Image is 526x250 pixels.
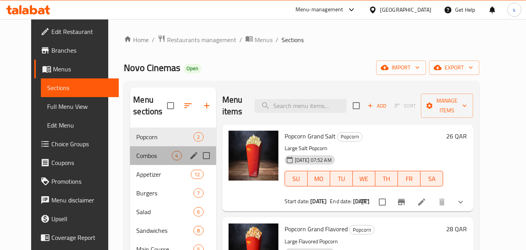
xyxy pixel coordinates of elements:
[34,209,119,228] a: Upsell
[281,35,304,44] span: Sections
[401,173,417,184] span: FR
[378,173,395,184] span: TH
[392,193,411,211] button: Branch-specific-item
[51,233,113,242] span: Coverage Report
[194,132,203,142] div: items
[188,150,200,161] button: edit
[380,5,431,14] div: [GEOGRAPHIC_DATA]
[51,27,113,36] span: Edit Restaurant
[34,228,119,247] a: Coverage Report
[376,60,426,75] button: import
[374,194,391,210] span: Select to update
[330,196,352,206] span: End date:
[222,94,246,117] h2: Menu items
[356,173,372,184] span: WE
[255,99,347,113] input: search
[158,35,236,45] a: Restaurants management
[124,35,479,45] nav: breadcrumb
[124,59,180,76] span: Novo Cinemas
[513,5,515,14] span: s
[130,184,216,202] div: Burgers7
[51,195,113,205] span: Menu disclaimer
[427,96,467,115] span: Manage items
[308,171,330,186] button: MO
[194,208,203,216] span: 6
[183,65,201,72] span: Open
[424,173,440,184] span: SA
[34,22,119,41] a: Edit Restaurant
[446,223,467,234] h6: 28 QAR
[429,60,479,75] button: export
[421,94,473,118] button: Manage items
[311,173,327,184] span: MO
[285,196,310,206] span: Start date:
[194,226,203,235] div: items
[130,146,216,165] div: Combos4edit
[172,152,181,160] span: 4
[172,151,181,160] div: items
[167,35,236,44] span: Restaurants management
[285,237,443,246] p: Large Flavored Popcorn
[333,173,350,184] span: TU
[124,35,149,44] a: Home
[310,196,327,206] b: [DATE]
[34,191,119,209] a: Menu disclaimer
[136,170,191,179] div: Appetizer
[398,171,420,186] button: FR
[136,132,194,142] div: Popcorn
[179,96,197,115] span: Sort sections
[239,35,242,44] li: /
[51,158,113,167] span: Coupons
[245,35,273,45] a: Menus
[34,172,119,191] a: Promotions
[152,35,155,44] li: /
[353,196,369,206] b: [DATE]
[136,207,194,216] span: Salad
[446,131,467,142] h6: 26 QAR
[130,221,216,240] div: Sandwiches8
[41,116,119,135] a: Edit Menu
[433,193,451,211] button: delete
[183,64,201,73] div: Open
[194,207,203,216] div: items
[456,197,465,207] svg: Show Choices
[194,133,203,141] span: 2
[194,188,203,198] div: items
[51,214,113,223] span: Upsell
[276,35,278,44] li: /
[191,171,203,178] span: 12
[375,171,398,186] button: TH
[337,132,362,142] div: Popcorn
[47,121,113,130] span: Edit Menu
[47,83,113,92] span: Sections
[349,225,375,234] div: Popcorn
[348,98,364,114] span: Select section
[194,227,203,234] span: 8
[136,151,172,160] span: Combos
[285,144,443,153] p: Large Salt Popcorn
[285,223,348,235] span: Popcorn Grand Flavored
[34,153,119,172] a: Coupons
[420,171,443,186] button: SA
[51,46,113,55] span: Branches
[136,188,194,198] span: Burgers
[229,131,278,181] img: Popcorn Grand Salt
[197,96,216,115] button: Add section
[382,63,420,73] span: import
[47,102,113,111] span: Full Menu View
[194,190,203,197] span: 7
[130,202,216,221] div: Salad6
[130,128,216,146] div: Popcorn2
[136,226,194,235] span: Sandwiches
[41,78,119,97] a: Sections
[51,177,113,186] span: Promotions
[191,170,203,179] div: items
[34,135,119,153] a: Choice Groups
[417,197,426,207] a: Edit menu item
[53,64,113,74] span: Menus
[296,5,343,14] div: Menu-management
[451,193,470,211] button: show more
[364,100,389,112] button: Add
[162,98,179,114] span: Select all sections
